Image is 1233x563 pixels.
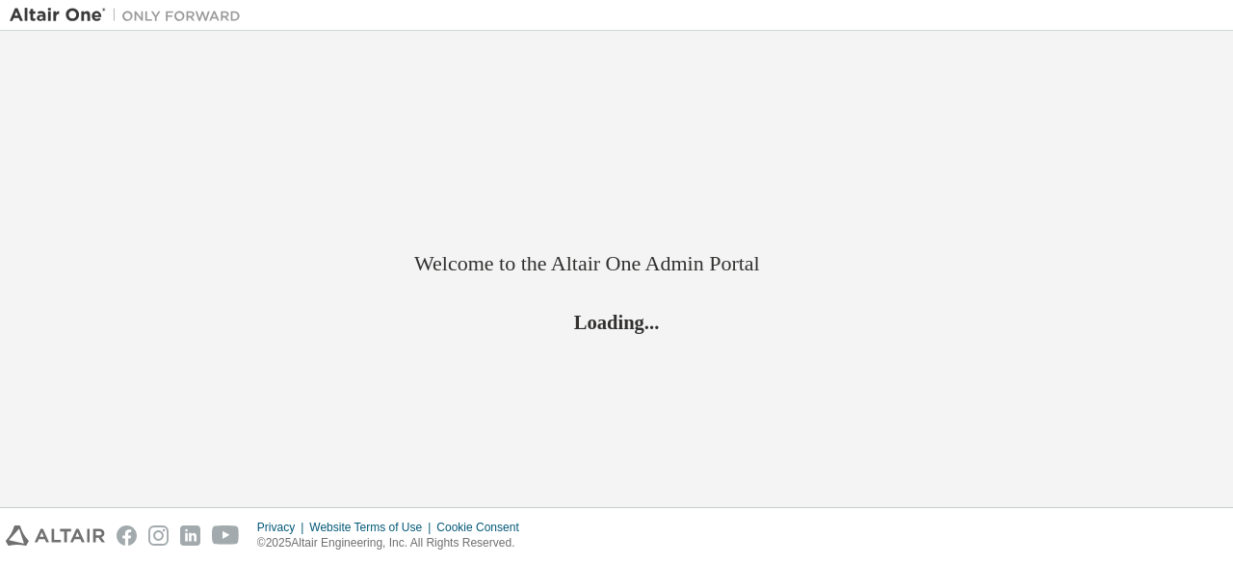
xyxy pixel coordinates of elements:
div: Website Terms of Use [309,520,436,535]
div: Cookie Consent [436,520,530,535]
div: Privacy [257,520,309,535]
h2: Welcome to the Altair One Admin Portal [414,250,819,277]
img: Altair One [10,6,250,25]
img: altair_logo.svg [6,525,105,546]
img: instagram.svg [148,525,169,546]
p: © 2025 Altair Engineering, Inc. All Rights Reserved. [257,535,531,551]
h2: Loading... [414,309,819,334]
img: linkedin.svg [180,525,200,546]
img: facebook.svg [117,525,137,546]
img: youtube.svg [212,525,240,546]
